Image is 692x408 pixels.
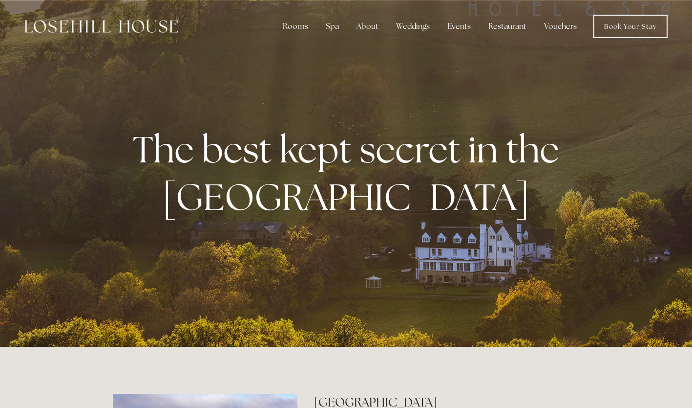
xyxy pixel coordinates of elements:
div: Rooms [275,17,316,36]
div: Restaurant [481,17,534,36]
div: Spa [318,17,347,36]
div: About [349,17,386,36]
img: Losehill House [24,20,178,33]
a: Book Your Stay [593,15,668,38]
div: Events [440,17,479,36]
a: Vouchers [536,17,585,36]
div: Weddings [388,17,438,36]
strong: The best kept secret in the [GEOGRAPHIC_DATA] [133,125,567,221]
